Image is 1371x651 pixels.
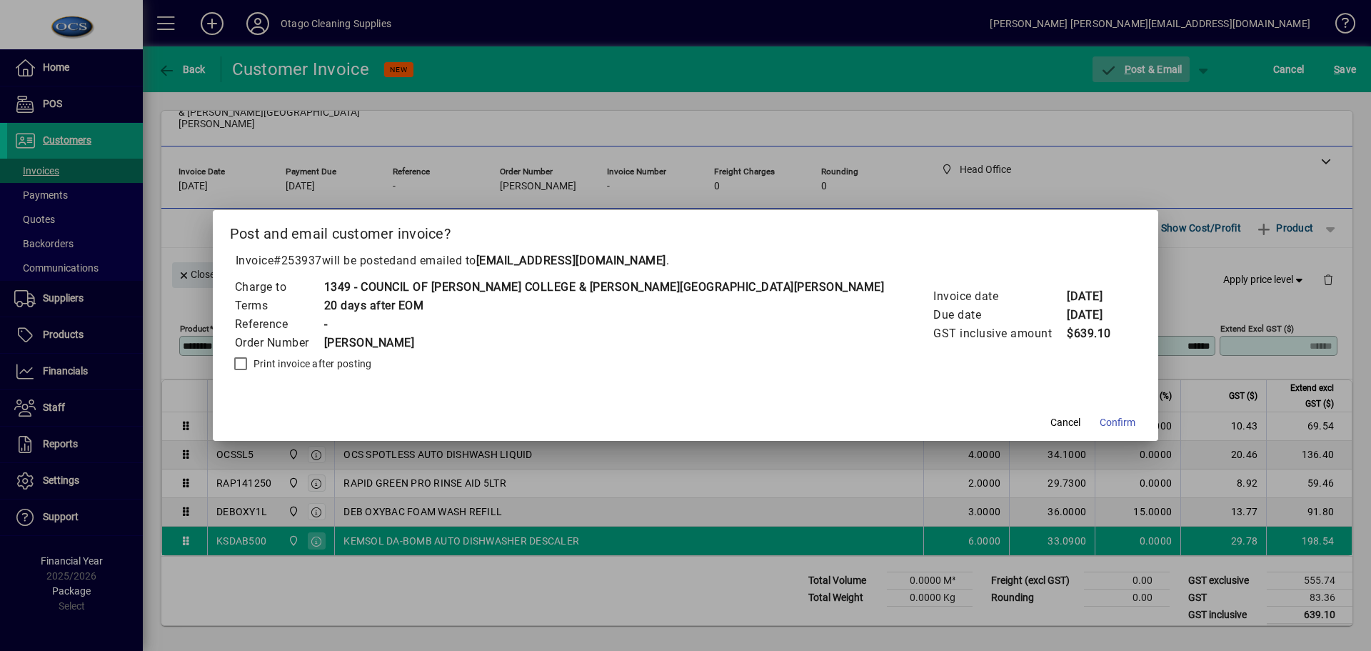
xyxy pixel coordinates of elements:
span: Confirm [1100,415,1135,430]
td: [DATE] [1066,306,1123,324]
td: Charge to [234,278,323,297]
p: Invoice will be posted . [230,252,1142,269]
span: #253937 [273,254,322,267]
h2: Post and email customer invoice? [213,210,1159,252]
span: and emailed to [396,254,666,267]
td: - [323,315,885,334]
button: Cancel [1043,409,1088,435]
td: Terms [234,297,323,315]
td: GST inclusive amount [933,324,1066,343]
td: Order Number [234,334,323,352]
td: [DATE] [1066,287,1123,306]
span: Cancel [1050,415,1080,430]
td: [PERSON_NAME] [323,334,885,352]
td: Invoice date [933,287,1066,306]
td: 1349 - COUNCIL OF [PERSON_NAME] COLLEGE & [PERSON_NAME][GEOGRAPHIC_DATA][PERSON_NAME] [323,278,885,297]
b: [EMAIL_ADDRESS][DOMAIN_NAME] [476,254,666,267]
td: 20 days after EOM [323,297,885,315]
td: Due date [933,306,1066,324]
label: Print invoice after posting [251,357,372,371]
td: Reference [234,315,323,334]
button: Confirm [1094,409,1141,435]
td: $639.10 [1066,324,1123,343]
